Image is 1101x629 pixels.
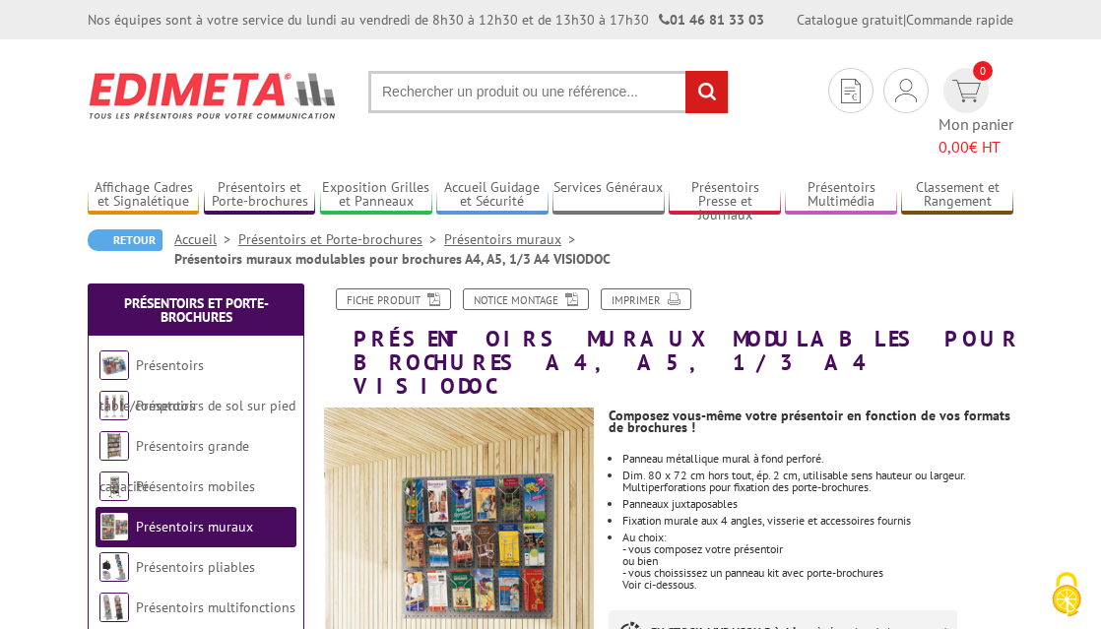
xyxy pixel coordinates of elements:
[797,11,903,29] a: Catalogue gratuit
[1032,562,1101,629] button: Cookies (fenêtre modale)
[895,79,917,102] img: devis rapide
[136,477,255,495] a: Présentoirs mobiles
[669,179,780,212] a: Présentoirs Presse et Journaux
[622,481,1013,493] div: Multiperforations pour fixation des porte-brochures.
[174,230,238,248] a: Accueil
[939,136,1013,158] span: € HT
[320,179,431,212] a: Exposition Grilles et Panneaux
[785,179,896,212] a: Présentoirs Multimédia
[797,10,1013,30] div: |
[939,113,1013,158] span: Mon panier
[336,288,451,310] a: Fiche produit
[136,397,295,414] a: Présentoirs de sol sur pied
[99,552,129,582] img: Présentoirs pliables
[174,249,611,269] li: Présentoirs muraux modulables pour brochures A4, A5, 1/3 A4 VISIODOC
[622,470,1013,493] li: Dim. 80 x 72 cm hors tout, ép. 2 cm, utilisable sens hauteur ou largeur.
[622,453,1013,465] li: Panneau métallique mural à fond perforé.
[136,518,253,535] a: Présentoirs muraux
[659,11,764,29] strong: 01 46 81 33 03
[88,229,162,251] a: Retour
[88,10,764,30] div: Nos équipes sont à votre service du lundi au vendredi de 8h30 à 12h30 et de 13h30 à 17h30
[88,59,339,132] img: Edimeta
[622,498,1013,510] li: Panneaux juxtaposables
[685,71,728,113] input: rechercher
[436,179,548,212] a: Accueil Guidage et Sécurité
[939,68,1013,158] a: devis rapide 0 Mon panier 0,00€ HT
[309,288,1028,399] h1: Présentoirs muraux modulables pour brochures A4, A5, 1/3 A4 VISIODOC
[136,558,255,576] a: Présentoirs pliables
[622,532,1013,579] p: Au choix: - vous composez votre présentoir ou bien - vous choississez un panneau kit avec porte-b...
[601,288,691,310] a: Imprimer
[99,356,204,414] a: Présentoirs table/comptoirs
[841,79,861,103] img: devis rapide
[952,80,981,102] img: devis rapide
[1042,570,1091,619] img: Cookies (fenêtre modale)
[368,71,729,113] input: Rechercher un produit ou une référence...
[99,350,129,380] img: Présentoirs table/comptoirs
[99,437,249,495] a: Présentoirs grande capacité
[99,431,129,461] img: Présentoirs grande capacité
[622,579,1013,591] p: Voir ci-dessous.
[939,137,969,157] span: 0,00
[124,294,269,326] a: Présentoirs et Porte-brochures
[901,179,1012,212] a: Classement et Rangement
[204,179,315,212] a: Présentoirs et Porte-brochures
[238,230,444,248] a: Présentoirs et Porte-brochures
[973,61,993,81] span: 0
[444,230,583,248] a: Présentoirs muraux
[609,407,1010,436] strong: Composez vous-même votre présentoir en fonction de vos formats de brochures !
[622,515,1013,527] li: Fixation murale aux 4 angles, visserie et accessoires fournis
[88,179,199,212] a: Affichage Cadres et Signalétique
[99,512,129,541] img: Présentoirs muraux
[906,11,1013,29] a: Commande rapide
[136,598,295,616] a: Présentoirs multifonctions
[463,288,589,310] a: Notice Montage
[552,179,664,212] a: Services Généraux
